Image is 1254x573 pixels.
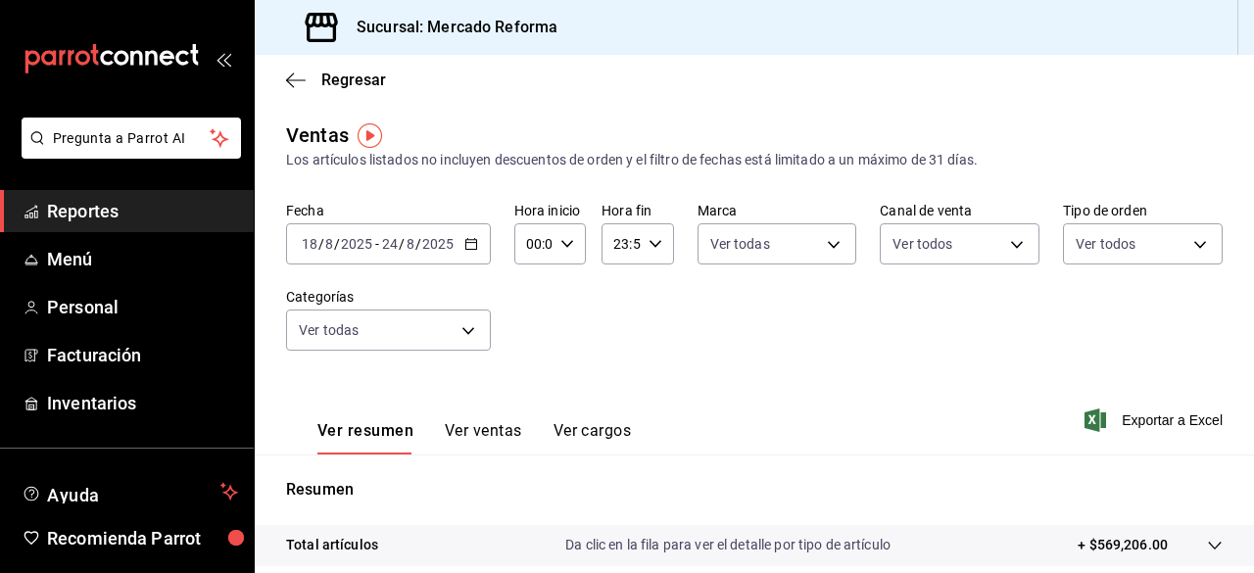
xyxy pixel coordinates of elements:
p: Da clic en la fila para ver el detalle por tipo de artículo [565,535,891,555]
span: Ver todas [299,320,359,340]
button: Ver resumen [317,421,413,454]
label: Categorías [286,290,491,304]
input: ---- [340,236,373,252]
input: -- [381,236,399,252]
input: -- [301,236,318,252]
span: - [375,236,379,252]
span: Inventarios [47,390,238,416]
button: Pregunta a Parrot AI [22,118,241,159]
p: Total artículos [286,535,378,555]
div: navigation tabs [317,421,631,454]
div: Ventas [286,120,349,150]
input: -- [324,236,334,252]
label: Hora fin [602,204,673,217]
span: Ver todas [710,234,770,254]
span: Facturación [47,342,238,368]
a: Pregunta a Parrot AI [14,142,241,163]
label: Hora inicio [514,204,586,217]
button: open_drawer_menu [216,51,231,67]
span: Pregunta a Parrot AI [53,128,211,149]
span: Recomienda Parrot [47,525,238,551]
label: Canal de venta [880,204,1039,217]
input: ---- [421,236,455,252]
p: Resumen [286,478,1223,501]
span: Menú [47,246,238,272]
button: Ver cargos [554,421,632,454]
span: Personal [47,294,238,320]
label: Tipo de orden [1063,204,1223,217]
input: -- [406,236,415,252]
span: / [415,236,421,252]
span: / [399,236,405,252]
span: Reportes [47,198,238,224]
div: Los artículos listados no incluyen descuentos de orden y el filtro de fechas está limitado a un m... [286,150,1223,170]
button: Exportar a Excel [1088,408,1223,432]
span: Ayuda [47,480,213,503]
h3: Sucursal: Mercado Reforma [341,16,557,39]
label: Marca [698,204,857,217]
span: Ver todos [1076,234,1135,254]
button: Regresar [286,71,386,89]
button: Ver ventas [445,421,522,454]
span: Ver todos [892,234,952,254]
span: / [318,236,324,252]
label: Fecha [286,204,491,217]
img: Tooltip marker [358,123,382,148]
p: + $569,206.00 [1078,535,1168,555]
span: Regresar [321,71,386,89]
span: / [334,236,340,252]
